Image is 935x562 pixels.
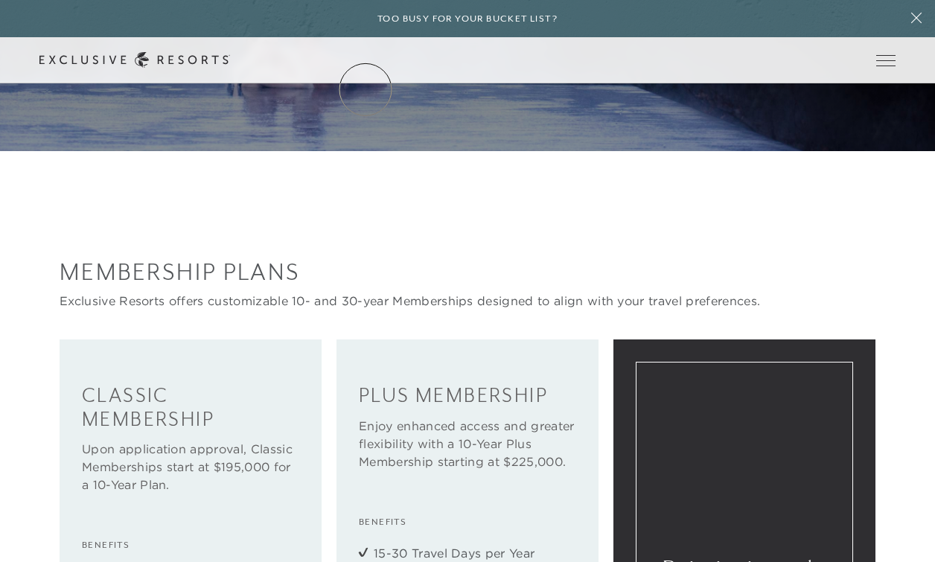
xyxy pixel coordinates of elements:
[867,494,935,562] iframe: Qualified Messenger
[374,544,561,562] li: 15-30 Travel Days per Year
[60,292,875,310] p: Exclusive Resorts offers customizable 10- and 30-year Memberships designed to align with your tra...
[82,384,299,431] h4: Classic Membership
[60,255,875,288] h3: Membership Plans
[359,417,576,470] p: Enjoy enhanced access and greater flexibility with a 10-Year Plus Membership starting at $225,000.
[377,12,558,26] h6: Too busy for your bucket list?
[82,440,299,494] p: Upon application approval, Classic Memberships start at $195,000 for a 10-Year Plan.
[359,515,576,529] h6: Benefits
[876,55,896,66] button: Open navigation
[82,538,299,552] h6: Benefits
[359,384,576,408] h4: Plus Membership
